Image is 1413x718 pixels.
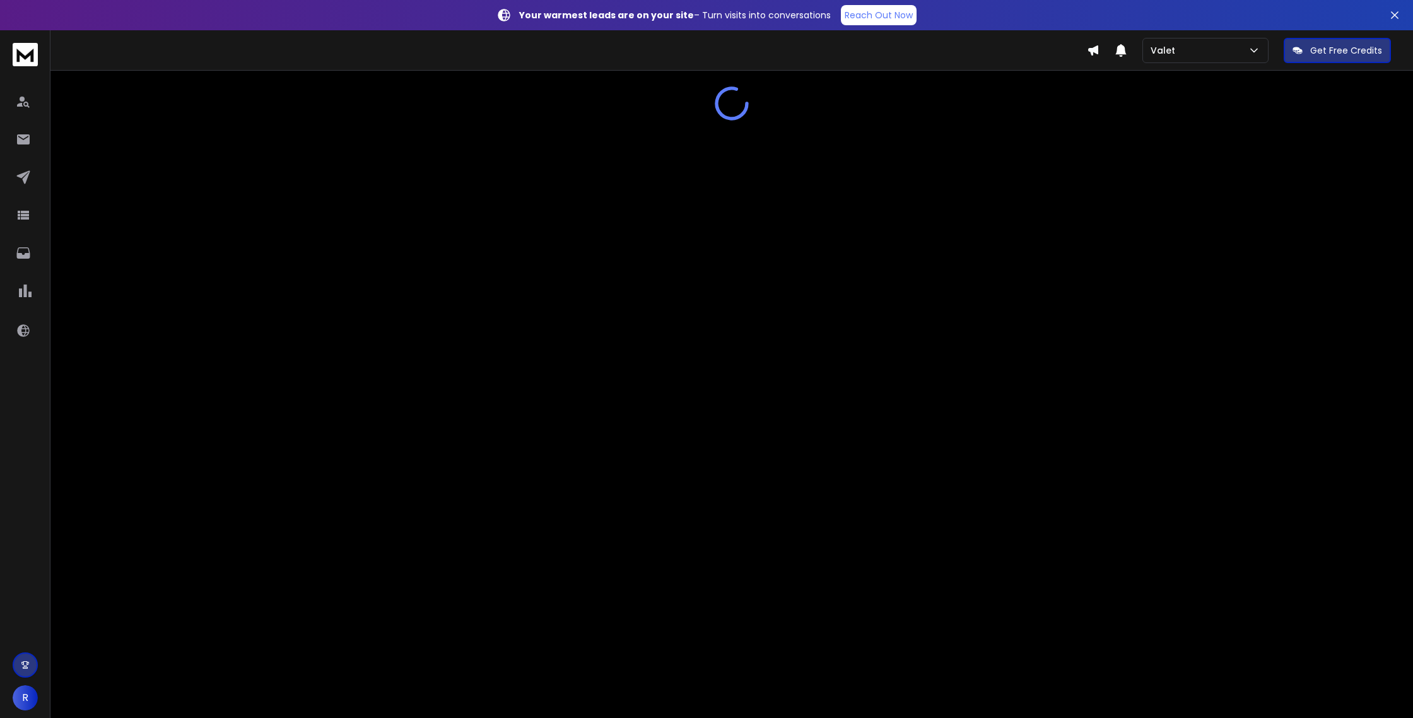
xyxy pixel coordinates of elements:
[845,9,913,21] p: Reach Out Now
[13,685,38,710] button: R
[519,9,694,21] strong: Your warmest leads are on your site
[1310,44,1382,57] p: Get Free Credits
[1151,44,1180,57] p: Valet
[13,43,38,66] img: logo
[841,5,917,25] a: Reach Out Now
[519,9,831,21] p: – Turn visits into conversations
[1284,38,1391,63] button: Get Free Credits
